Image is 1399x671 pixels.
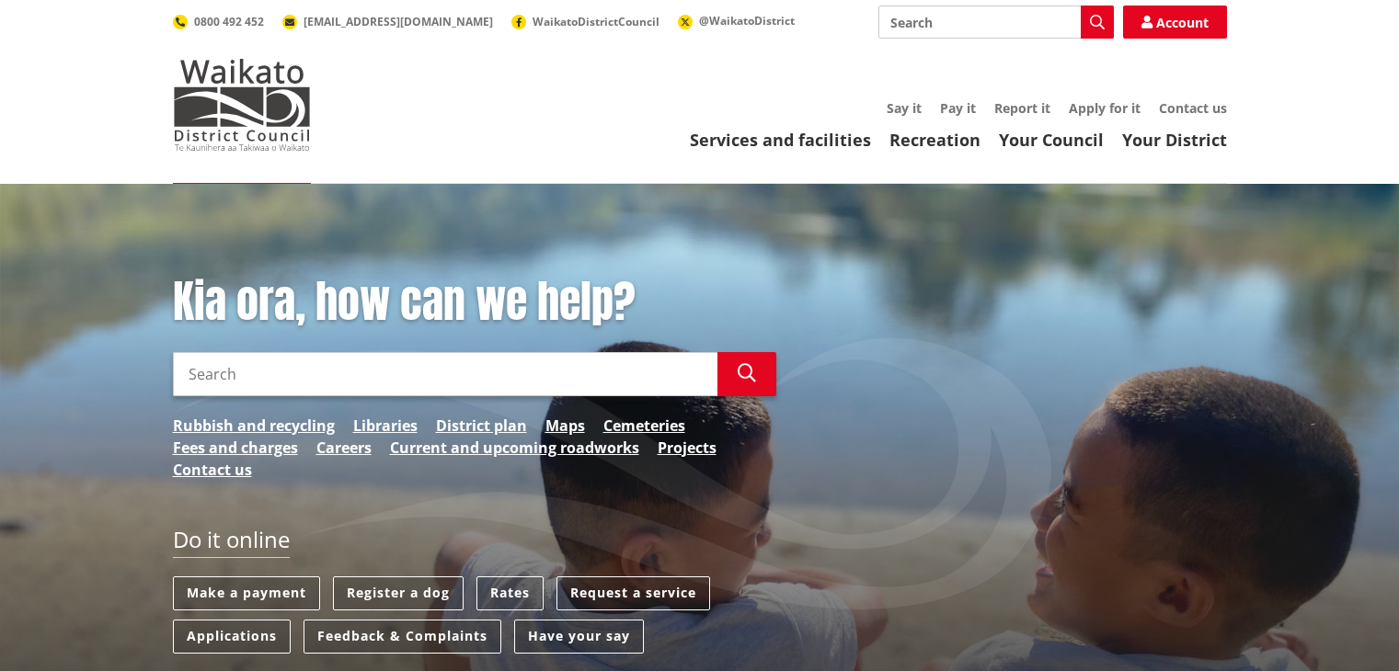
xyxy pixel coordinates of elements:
a: 0800 492 452 [173,14,264,29]
a: Pay it [940,99,976,117]
a: Rates [476,576,544,610]
a: Applications [173,620,291,654]
span: [EMAIL_ADDRESS][DOMAIN_NAME] [304,14,493,29]
a: WaikatoDistrictCouncil [511,14,659,29]
span: WaikatoDistrictCouncil [533,14,659,29]
a: Make a payment [173,576,320,610]
a: Account [1123,6,1227,39]
a: @WaikatoDistrict [678,13,795,28]
a: Register a dog [333,576,464,610]
a: Report it [994,99,1050,117]
a: Have your say [514,620,644,654]
a: Recreation [889,129,980,151]
a: Contact us [173,459,252,481]
a: Feedback & Complaints [304,620,501,654]
a: Contact us [1159,99,1227,117]
a: Libraries [353,415,418,437]
a: Services and facilities [690,129,871,151]
input: Search input [173,352,717,396]
a: Fees and charges [173,437,298,459]
a: Cemeteries [603,415,685,437]
a: Careers [316,437,372,459]
span: @WaikatoDistrict [699,13,795,28]
a: Current and upcoming roadworks [390,437,639,459]
a: Apply for it [1069,99,1141,117]
input: Search input [878,6,1114,39]
a: Maps [545,415,585,437]
a: Your Council [999,129,1104,151]
a: Projects [658,437,717,459]
a: Your District [1122,129,1227,151]
a: Rubbish and recycling [173,415,335,437]
h1: Kia ora, how can we help? [173,276,776,329]
span: 0800 492 452 [194,14,264,29]
a: Request a service [556,576,710,610]
h2: Do it online [173,527,290,559]
a: Say it [887,99,922,117]
img: Waikato District Council - Te Kaunihera aa Takiwaa o Waikato [173,59,311,151]
a: [EMAIL_ADDRESS][DOMAIN_NAME] [282,14,493,29]
a: District plan [436,415,527,437]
